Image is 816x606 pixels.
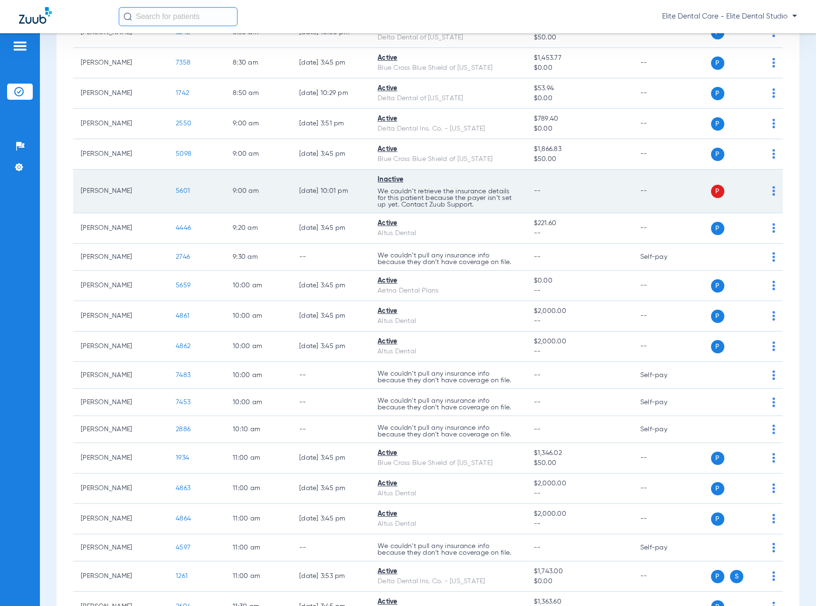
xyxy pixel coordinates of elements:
span: -- [534,188,541,194]
span: -- [534,544,541,551]
img: group-dot-blue.svg [772,425,775,434]
td: [PERSON_NAME] [73,170,168,213]
span: $0.00 [534,94,625,104]
td: [PERSON_NAME] [73,331,168,362]
span: $50.00 [534,458,625,468]
span: 1934 [176,454,189,461]
div: Active [378,337,519,347]
img: group-dot-blue.svg [772,252,775,262]
span: $1,346.02 [534,448,625,458]
span: -- [534,399,541,406]
span: $1,743.00 [534,567,625,577]
td: -- [633,170,697,213]
span: P [711,279,724,293]
td: [PERSON_NAME] [73,534,168,561]
td: -- [633,78,697,109]
td: [PERSON_NAME] [73,271,168,301]
span: $2,000.00 [534,337,625,347]
div: Aetna Dental Plans [378,286,519,296]
span: 5659 [176,282,190,289]
span: 7453 [176,399,190,406]
td: 9:30 AM [225,244,292,271]
td: [DATE] 3:45 PM [292,213,370,244]
td: [PERSON_NAME] [73,443,168,473]
td: 9:00 AM [225,139,292,170]
div: Altus Dental [378,347,519,357]
img: Search Icon [123,12,132,21]
td: [PERSON_NAME] [73,48,168,78]
td: [DATE] 3:45 PM [292,271,370,301]
span: $0.00 [534,124,625,134]
span: P [711,310,724,323]
td: 9:00 AM [225,109,292,139]
span: 2886 [176,426,190,433]
td: -- [633,504,697,534]
td: 10:00 AM [225,271,292,301]
td: [PERSON_NAME] [73,139,168,170]
td: [DATE] 3:45 PM [292,331,370,362]
span: $2,000.00 [534,509,625,519]
span: $50.00 [534,154,625,164]
span: 5098 [176,151,191,157]
td: [PERSON_NAME] [73,362,168,389]
span: 4861 [176,312,190,319]
td: [DATE] 3:45 PM [292,301,370,331]
span: P [711,185,724,198]
img: group-dot-blue.svg [772,149,775,159]
td: [DATE] 3:45 PM [292,48,370,78]
img: group-dot-blue.svg [772,398,775,407]
td: 8:50 AM [225,78,292,109]
img: group-dot-blue.svg [772,311,775,321]
div: Active [378,567,519,577]
div: Delta Dental Ins. Co. - [US_STATE] [378,124,519,134]
td: -- [633,331,697,362]
td: [PERSON_NAME] [73,244,168,271]
td: [DATE] 3:45 PM [292,473,370,504]
span: $789.40 [534,114,625,124]
td: [PERSON_NAME] [73,78,168,109]
div: Active [378,114,519,124]
td: 9:20 AM [225,213,292,244]
td: -- [292,534,370,561]
span: $2,000.00 [534,479,625,489]
span: 5601 [176,188,190,194]
div: Active [378,144,519,154]
span: $0.00 [534,63,625,73]
span: 2746 [176,254,190,260]
td: 11:00 AM [225,504,292,534]
img: hamburger-icon [12,40,28,52]
td: -- [633,301,697,331]
span: 4864 [176,515,191,522]
td: -- [633,271,697,301]
span: -- [534,316,625,326]
td: -- [633,48,697,78]
div: Altus Dental [378,228,519,238]
div: Delta Dental Ins. Co. - [US_STATE] [378,577,519,587]
span: $53.94 [534,84,625,94]
img: group-dot-blue.svg [772,543,775,552]
td: [PERSON_NAME] [73,561,168,592]
td: Self-pay [633,362,697,389]
td: -- [292,244,370,271]
td: 11:00 AM [225,473,292,504]
td: [PERSON_NAME] [73,109,168,139]
img: group-dot-blue.svg [772,483,775,493]
td: -- [633,139,697,170]
span: P [711,117,724,131]
td: -- [292,416,370,443]
span: -- [534,489,625,499]
td: 10:10 AM [225,416,292,443]
img: group-dot-blue.svg [772,58,775,67]
span: S [730,570,743,583]
div: Altus Dental [378,316,519,326]
div: Delta Dental of [US_STATE] [378,33,519,43]
p: We couldn’t retrieve the insurance details for this patient because the payer isn’t set up yet. C... [378,188,519,208]
span: $1,453.77 [534,53,625,63]
span: -- [534,372,541,379]
td: [PERSON_NAME] [73,416,168,443]
span: 1261 [176,573,188,579]
div: Blue Cross Blue Shield of [US_STATE] [378,63,519,73]
span: $1,866.83 [534,144,625,154]
td: Self-pay [633,389,697,416]
img: Zuub Logo [19,7,52,24]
